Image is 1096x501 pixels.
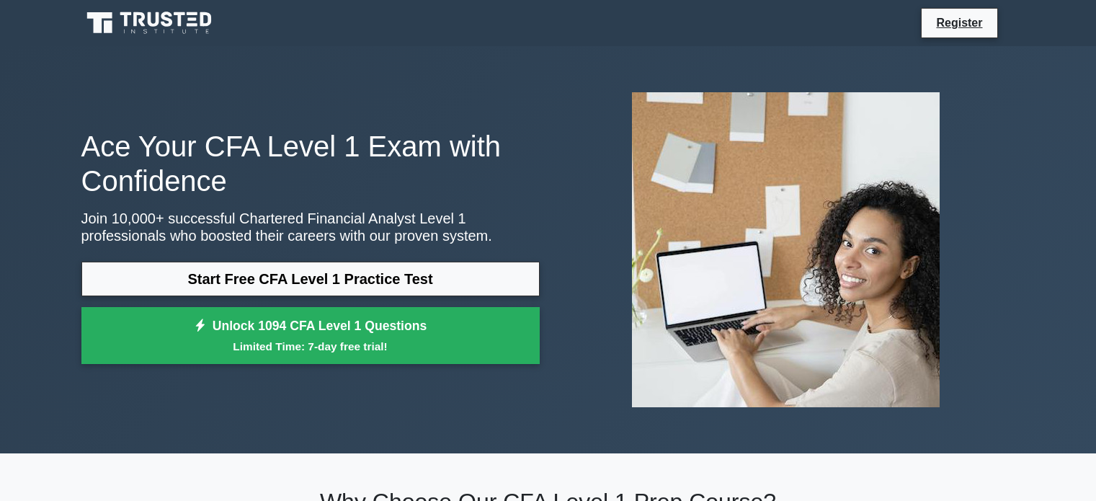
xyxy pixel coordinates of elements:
p: Join 10,000+ successful Chartered Financial Analyst Level 1 professionals who boosted their caree... [81,210,540,244]
small: Limited Time: 7-day free trial! [99,338,522,355]
a: Unlock 1094 CFA Level 1 QuestionsLimited Time: 7-day free trial! [81,307,540,365]
a: Register [927,14,991,32]
h1: Ace Your CFA Level 1 Exam with Confidence [81,129,540,198]
a: Start Free CFA Level 1 Practice Test [81,262,540,296]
